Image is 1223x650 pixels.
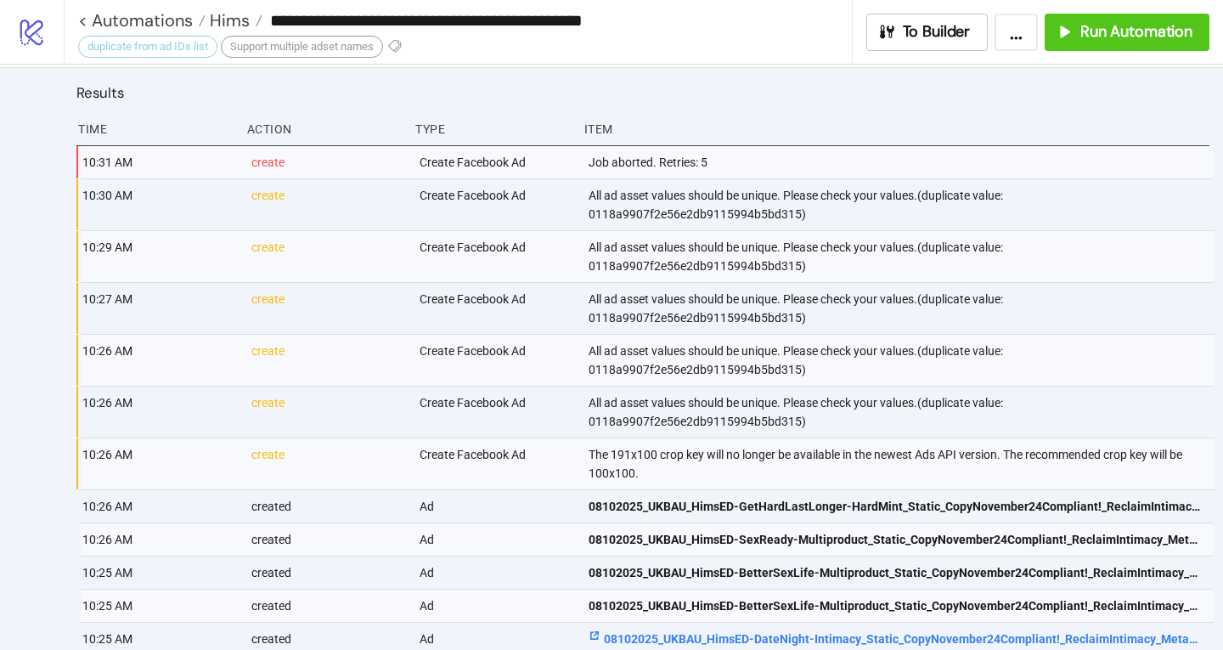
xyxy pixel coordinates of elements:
[587,438,1214,489] div: The 191x100 crop key will no longer be available in the newest Ads API version. The recommended c...
[81,231,238,282] div: 10:29 AM
[418,557,575,589] div: Ad
[76,113,234,145] div: Time
[81,438,238,489] div: 10:26 AM
[589,630,1202,648] span: 08102025_UKBAU_HimsED-DateNight-Intimacy_Static_CopyNovember24Compliant!_ReclaimIntimacy_MetaED_A...
[866,14,989,51] button: To Builder
[587,146,1214,178] div: Job aborted. Retries: 5
[81,387,238,438] div: 10:26 AM
[221,36,383,58] div: Support multiple adset names
[250,590,407,622] div: created
[995,14,1038,51] button: ...
[250,438,407,489] div: create
[250,146,407,178] div: create
[587,335,1214,386] div: All ad asset values should be unique. Please check your values.(duplicate value: 0118a9907f2e56e2...
[250,557,407,589] div: created
[418,523,575,556] div: Ad
[250,387,407,438] div: create
[81,335,238,386] div: 10:26 AM
[245,113,403,145] div: Action
[1080,22,1192,42] span: Run Automation
[418,231,575,282] div: Create Facebook Ad
[589,490,1202,523] a: 08102025_UKBAU_HimsED-GetHardLastLonger-HardMint_Static_CopyNovember24Compliant!_ReclaimIntimacy_...
[81,283,238,334] div: 10:27 AM
[81,490,238,523] div: 10:26 AM
[1045,14,1209,51] button: Run Automation
[250,231,407,282] div: create
[589,596,1202,615] span: 08102025_UKBAU_HimsED-BetterSexLife-Multiproduct_Static_CopyNovember24Compliant!_ReclaimIntimacy_...
[78,36,217,58] div: duplicate from ad IDs list
[76,82,1209,104] h2: Results
[587,179,1214,230] div: All ad asset values should be unique. Please check your values.(duplicate value: 0118a9907f2e56e2...
[583,113,1209,145] div: Item
[78,12,206,29] a: < Automations
[589,557,1202,589] a: 08102025_UKBAU_HimsED-BetterSexLife-Multiproduct_Static_CopyNovember24Compliant!_ReclaimIntimacy_...
[81,557,238,589] div: 10:25 AM
[250,523,407,556] div: created
[250,490,407,523] div: created
[414,113,571,145] div: Type
[418,283,575,334] div: Create Facebook Ad
[250,179,407,230] div: create
[418,590,575,622] div: Ad
[206,12,262,29] a: Hims
[589,523,1202,556] a: 08102025_UKBAU_HimsED-SexReady-Multiproduct_Static_CopyNovember24Compliant!_ReclaimIntimacy_MetaE...
[81,523,238,556] div: 10:26 AM
[418,146,575,178] div: Create Facebook Ad
[250,283,407,334] div: create
[587,283,1214,334] div: All ad asset values should be unique. Please check your values.(duplicate value: 0118a9907f2e56e2...
[903,22,971,42] span: To Builder
[418,335,575,386] div: Create Facebook Ad
[418,179,575,230] div: Create Facebook Ad
[81,146,238,178] div: 10:31 AM
[589,530,1202,549] span: 08102025_UKBAU_HimsED-SexReady-Multiproduct_Static_CopyNovember24Compliant!_ReclaimIntimacy_MetaE...
[589,563,1202,582] span: 08102025_UKBAU_HimsED-BetterSexLife-Multiproduct_Static_CopyNovember24Compliant!_ReclaimIntimacy_...
[589,590,1202,622] a: 08102025_UKBAU_HimsED-BetterSexLife-Multiproduct_Static_CopyNovember24Compliant!_ReclaimIntimacy_...
[81,590,238,622] div: 10:25 AM
[587,231,1214,282] div: All ad asset values should be unique. Please check your values.(duplicate value: 0118a9907f2e56e2...
[418,438,575,489] div: Create Facebook Ad
[81,179,238,230] div: 10:30 AM
[206,9,250,31] span: Hims
[418,387,575,438] div: Create Facebook Ad
[418,490,575,523] div: Ad
[587,387,1214,438] div: All ad asset values should be unique. Please check your values.(duplicate value: 0118a9907f2e56e2...
[250,335,407,386] div: create
[589,497,1202,516] span: 08102025_UKBAU_HimsED-GetHardLastLonger-HardMint_Static_CopyNovember24Compliant!_ReclaimIntimacy_...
